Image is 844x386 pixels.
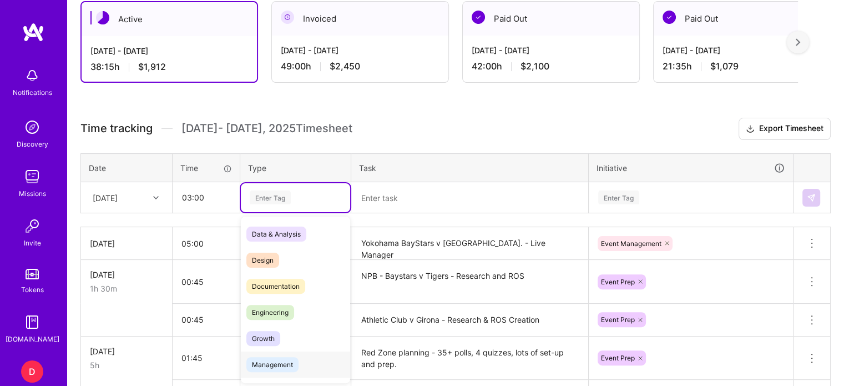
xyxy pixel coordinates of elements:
img: Active [96,11,109,24]
div: Missions [19,188,46,199]
input: HH:MM [173,343,240,373]
img: teamwork [21,166,43,188]
span: Documentation [246,279,305,294]
span: Event Prep [601,354,635,362]
span: $2,100 [520,61,549,72]
img: right [796,38,800,46]
span: $1,912 [138,61,166,73]
span: Growth [246,331,280,346]
img: guide book [21,311,43,333]
div: Notifications [13,87,52,98]
img: Paid Out [472,11,485,24]
img: Submit [807,193,816,202]
div: Invite [24,237,41,249]
img: Invoiced [281,11,294,24]
span: Event Management [601,239,661,248]
input: HH:MM [173,305,240,334]
textarea: Athletic Club v Girona - Research & ROS Creation [352,305,587,335]
span: Time tracking [80,122,153,136]
div: D [21,360,43,383]
div: 21:35 h [663,61,821,72]
span: Data & Analysis [246,227,306,242]
div: [DATE] [90,345,163,357]
img: bell [21,64,43,87]
div: Paid Out [654,2,830,36]
div: [DATE] - [DATE] [472,44,630,56]
span: Event Prep [601,315,635,324]
img: discovery [21,116,43,138]
div: Tokens [21,284,44,295]
input: HH:MM [173,267,240,297]
textarea: NPB - Baystars v Tigers - Research and ROS [352,261,587,303]
span: Management [246,357,299,372]
span: [DATE] - [DATE] , 2025 Timesheet [181,122,352,136]
span: Design [246,253,279,268]
div: 42:00 h [472,61,630,72]
div: Discovery [17,138,48,150]
div: [DATE] [90,238,163,249]
img: logo [22,22,44,42]
div: 49:00 h [281,61,439,72]
img: Invite [21,215,43,237]
span: Event Prep [601,278,635,286]
div: [DATE] - [DATE] [90,45,248,57]
textarea: Yokohama BayStars v [GEOGRAPHIC_DATA]. - Live Manager [352,228,587,259]
div: Paid Out [463,2,639,36]
div: Enter Tag [250,189,291,206]
textarea: Red Zone planning - 35+ polls, 4 quizzes, lots of set-up and prep. [352,338,587,379]
div: [DATE] - [DATE] [281,44,439,56]
div: [DOMAIN_NAME] [6,333,59,345]
div: 38:15 h [90,61,248,73]
th: Type [240,153,351,182]
div: [DATE] - [DATE] [663,44,821,56]
div: 1h 30m [90,283,163,294]
span: $2,450 [330,61,360,72]
img: tokens [26,269,39,279]
span: Engineering [246,305,294,320]
i: icon Download [746,123,755,135]
a: D [18,360,46,383]
div: Time [180,162,232,174]
input: HH:MM [173,229,240,258]
input: HH:MM [173,183,239,212]
i: icon Chevron [153,195,159,200]
img: Paid Out [663,11,676,24]
th: Date [81,153,173,182]
div: Enter Tag [598,189,639,206]
div: [DATE] [90,269,163,280]
div: Invoiced [272,2,448,36]
span: $1,079 [710,61,739,72]
button: Export Timesheet [739,118,831,140]
div: Initiative [597,162,785,174]
div: Active [82,2,257,36]
th: Task [351,153,589,182]
div: [DATE] [93,192,118,203]
div: 5h [90,359,163,371]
